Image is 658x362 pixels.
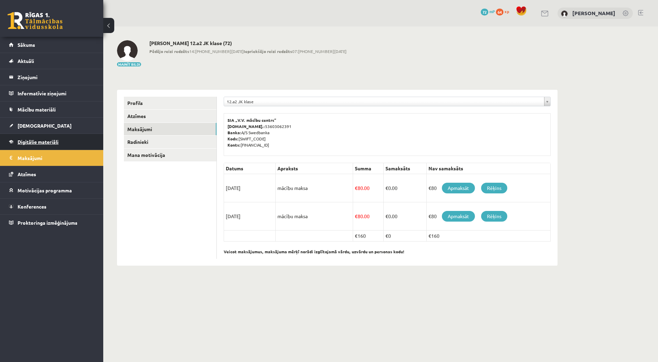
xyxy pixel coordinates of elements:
[572,10,615,17] a: [PERSON_NAME]
[9,37,95,53] a: Sākums
[505,9,509,14] span: xp
[18,171,36,177] span: Atzīmes
[149,40,347,46] h2: [PERSON_NAME] 12.a2 JK klase (72)
[18,69,95,85] legend: Ziņojumi
[481,9,495,14] a: 72 mP
[561,10,568,17] img: Ksenija Tereško
[9,69,95,85] a: Ziņojumi
[244,49,292,54] b: Iepriekšējo reizi redzēts
[224,249,404,254] b: Veicot maksājumus, maksājuma mērķī norādi izglītojamā vārdu, uzvārdu un personas kodu!
[18,139,59,145] span: Digitālie materiāli
[227,142,241,148] b: Konts:
[117,40,138,61] img: Ksenija Tereško
[426,174,550,202] td: €80
[227,97,541,106] span: 12.a2 JK klase
[18,123,72,129] span: [DEMOGRAPHIC_DATA]
[227,136,238,141] b: Kods:
[9,134,95,150] a: Digitālie materiāli
[355,213,358,219] span: €
[9,166,95,182] a: Atzīmes
[496,9,512,14] a: 64 xp
[227,130,241,135] b: Banka:
[227,117,547,148] p: 53603062391 A/S Swedbanka [SWIFT_CODE] [FINANCIAL_ID]
[489,9,495,14] span: mP
[481,183,507,193] a: Rēķins
[385,185,388,191] span: €
[224,163,276,174] th: Datums
[353,174,384,202] td: 80.00
[9,102,95,117] a: Mācību materiāli
[227,117,277,123] b: SIA „V.V. mācību centrs”
[224,174,276,202] td: [DATE]
[383,202,426,231] td: 0.00
[355,185,358,191] span: €
[353,202,384,231] td: 80.00
[9,53,95,69] a: Aktuāli
[8,12,63,29] a: Rīgas 1. Tālmācības vidusskola
[124,149,216,161] a: Mana motivācija
[276,163,353,174] th: Apraksts
[9,118,95,134] a: [DEMOGRAPHIC_DATA]
[383,163,426,174] th: Samaksāts
[426,202,550,231] td: €80
[227,124,265,129] b: [DOMAIN_NAME].:
[124,136,216,148] a: Radinieki
[353,231,384,242] td: €160
[149,48,347,54] span: 14:[PHONE_NUMBER][DATE] 07:[PHONE_NUMBER][DATE]
[426,163,550,174] th: Nav samaksāts
[496,9,503,15] span: 64
[18,203,46,210] span: Konferences
[9,85,95,101] a: Informatīvie ziņojumi
[383,174,426,202] td: 0.00
[18,42,35,48] span: Sākums
[442,183,475,193] a: Apmaksāt
[276,174,353,202] td: mācību maksa
[117,62,141,66] button: Mainīt bildi
[481,9,488,15] span: 72
[224,97,550,106] a: 12.a2 JK klase
[18,150,95,166] legend: Maksājumi
[276,202,353,231] td: mācību maksa
[18,106,56,113] span: Mācību materiāli
[18,220,77,226] span: Proktoringa izmēģinājums
[18,85,95,101] legend: Informatīvie ziņojumi
[442,211,475,222] a: Apmaksāt
[9,215,95,231] a: Proktoringa izmēģinājums
[18,187,72,193] span: Motivācijas programma
[18,58,34,64] span: Aktuāli
[9,150,95,166] a: Maksājumi
[9,199,95,214] a: Konferences
[124,97,216,109] a: Profils
[385,213,388,219] span: €
[224,202,276,231] td: [DATE]
[426,231,550,242] td: €160
[124,110,216,123] a: Atzīmes
[9,182,95,198] a: Motivācijas programma
[481,211,507,222] a: Rēķins
[149,49,189,54] b: Pēdējo reizi redzēts
[353,163,384,174] th: Summa
[124,123,216,136] a: Maksājumi
[383,231,426,242] td: €0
